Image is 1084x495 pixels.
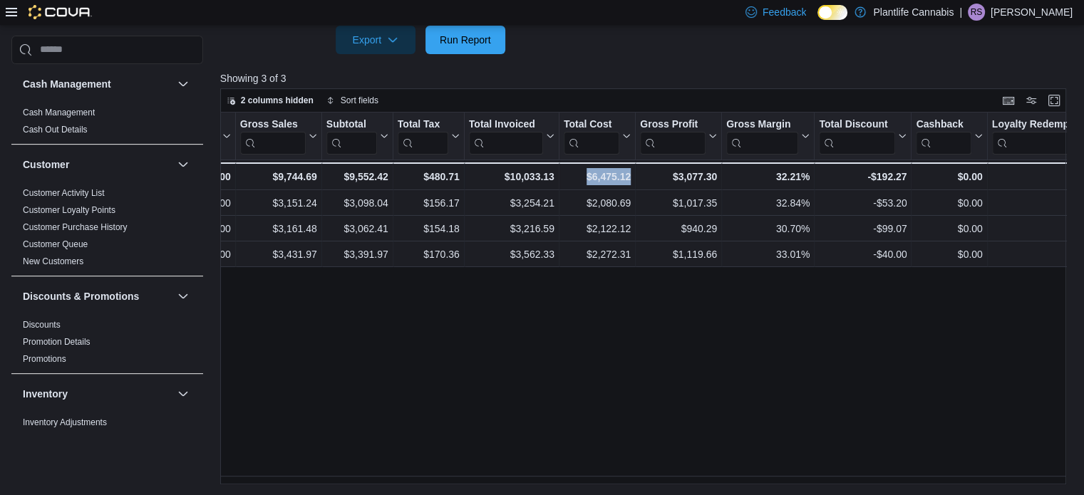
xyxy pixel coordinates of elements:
div: Customer [11,184,203,276]
div: Gross Sales [239,118,305,154]
p: Plantlife Cannabis [873,4,954,21]
button: Sort fields [321,92,384,109]
p: Showing 3 of 3 [220,71,1075,85]
div: $480.71 [397,168,459,185]
button: Gross Sales [239,118,316,154]
a: Cash Management [23,108,95,118]
div: $940.29 [640,220,717,237]
a: Promotions [23,354,66,364]
a: New Customers [23,256,83,266]
span: Inventory Adjustments [23,417,107,428]
input: Dark Mode [817,5,847,20]
a: Customer Purchase History [23,222,128,232]
div: -$192.27 [819,168,907,185]
a: Inventory Adjustments [23,417,107,427]
button: Enter fullscreen [1046,92,1063,109]
span: 2 columns hidden [241,95,314,106]
button: 2 columns hidden [221,92,319,109]
button: Export [336,26,415,54]
div: $2,122.12 [564,220,631,237]
div: $3,151.24 [240,194,317,212]
div: Subtotal [326,118,376,154]
a: Discounts [23,320,61,330]
a: Customer Activity List [23,188,105,198]
button: Keyboard shortcuts [1000,92,1017,109]
div: Total Tax [397,118,448,131]
button: Run Report [425,26,505,54]
div: Discounts & Promotions [11,316,203,373]
button: Inventory [175,385,192,402]
div: -$99.07 [819,220,907,237]
div: Gross Profit [640,118,706,154]
button: Customer [175,156,192,173]
div: 32.84% [726,194,810,212]
button: Total Invoiced [468,118,554,154]
div: $3,216.59 [468,220,554,237]
button: Gross Margin [726,118,810,154]
h3: Cash Management [23,77,111,91]
button: Cash Management [23,77,172,91]
div: Total Discount [819,118,895,131]
div: -$40.00 [819,246,907,263]
div: $6,475.12 [563,168,630,185]
button: Display options [1023,92,1040,109]
div: -$53.20 [819,194,907,212]
img: Cova [29,5,92,19]
button: Customer [23,157,172,172]
div: $2,080.69 [564,194,631,212]
span: Cash Out Details [23,124,88,135]
div: $3,391.97 [326,246,388,263]
div: $0.00 [916,220,982,237]
span: Inventory by Product Historical [23,434,139,445]
div: Gross Margin [726,118,798,154]
span: Export [344,26,407,54]
div: Total Invoiced [468,118,542,131]
div: $3,161.48 [240,220,317,237]
h3: Customer [23,157,69,172]
button: Gross Profit [640,118,717,154]
div: Gross Profit [640,118,706,131]
span: New Customers [23,256,83,267]
div: Rob Schilling [968,4,985,21]
div: $3,562.33 [468,246,554,263]
div: Total Tax [397,118,448,154]
button: Cash Management [175,75,192,93]
span: Run Report [440,33,491,47]
button: Inventory [23,387,172,401]
span: Discounts [23,319,61,330]
button: Cashback [916,118,982,154]
span: Cash Management [23,107,95,118]
div: $9,552.42 [326,168,388,185]
div: $170.36 [397,246,459,263]
div: Cashback [916,118,971,154]
p: [PERSON_NAME] [991,4,1073,21]
div: $2,272.31 [564,246,631,263]
span: RS [971,4,983,21]
div: Cashback [916,118,971,131]
div: $1,017.35 [640,194,717,212]
div: Gross Sales [239,118,305,131]
button: Discounts & Promotions [23,289,172,303]
div: Cash Management [11,104,203,144]
div: 30.70% [726,220,810,237]
div: $0.00 [163,168,231,185]
span: Customer Purchase History [23,222,128,233]
span: Promotion Details [23,336,91,348]
div: $0.00 [916,168,982,185]
div: $1,119.66 [640,246,717,263]
div: $10,033.13 [468,168,554,185]
div: Gross Margin [726,118,798,131]
div: $3,431.97 [240,246,317,263]
span: Feedback [763,5,806,19]
div: 32.21% [726,168,810,185]
a: Cash Out Details [23,125,88,135]
div: $0.00 [163,220,231,237]
div: 33.01% [726,246,810,263]
button: Subtotal [326,118,388,154]
div: $9,744.69 [239,168,316,185]
span: Sort fields [341,95,378,106]
span: Customer Activity List [23,187,105,199]
div: $0.00 [916,194,982,212]
p: | [959,4,962,21]
div: $3,062.41 [326,220,388,237]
